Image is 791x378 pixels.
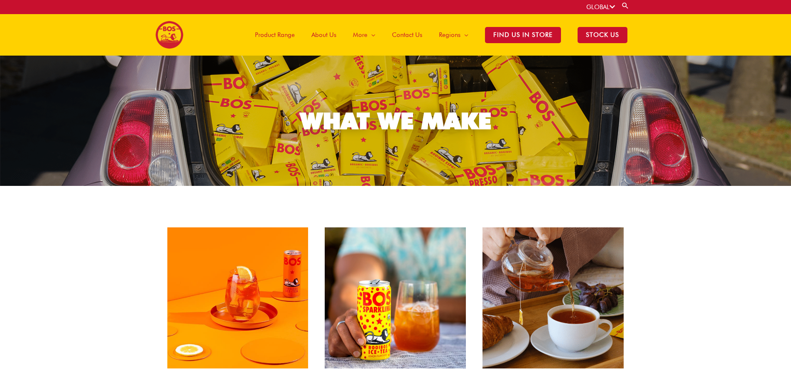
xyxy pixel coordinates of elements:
[477,14,569,56] a: Find Us in Store
[569,14,636,56] a: STOCK US
[240,14,636,56] nav: Site Navigation
[586,3,615,11] a: GLOBAL
[345,14,384,56] a: More
[578,27,627,43] span: STOCK US
[303,14,345,56] a: About Us
[325,227,466,368] img: sparkling lemon
[384,14,431,56] a: Contact Us
[300,110,491,132] div: WHAT WE MAKE
[155,21,184,49] img: BOS logo finals-200px
[485,27,561,43] span: Find Us in Store
[439,22,460,47] span: Regions
[353,22,367,47] span: More
[255,22,295,47] span: Product Range
[247,14,303,56] a: Product Range
[392,22,422,47] span: Contact Us
[621,2,629,10] a: Search button
[431,14,477,56] a: Regions
[311,22,336,47] span: About Us
[167,227,309,368] img: peach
